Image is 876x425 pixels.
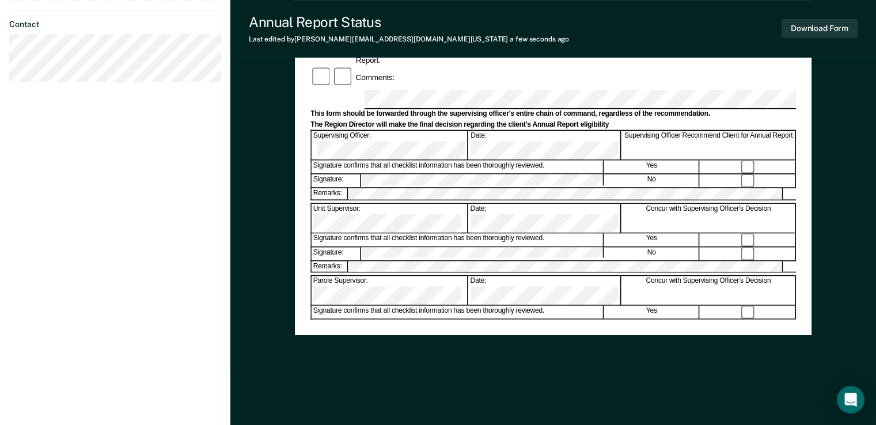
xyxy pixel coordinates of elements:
[782,19,858,38] button: Download Form
[312,306,604,319] div: Signature confirms that all checklist information has been thoroughly reviewed.
[604,306,700,319] div: Yes
[604,174,700,188] div: No
[510,35,569,43] span: a few seconds ago
[312,203,468,232] div: Unit Supervisor:
[312,261,348,272] div: Remarks:
[312,188,348,199] div: Remarks:
[312,161,604,174] div: Signature confirms that all checklist information has been thoroughly reviewed.
[312,247,361,260] div: Signature:
[469,203,621,232] div: Date:
[621,276,796,305] div: Concur with Supervising Officer's Decision
[312,131,468,160] div: Supervising Officer:
[354,73,396,83] div: Comments:
[469,276,621,305] div: Date:
[249,35,569,43] div: Last edited by [PERSON_NAME][EMAIL_ADDRESS][DOMAIN_NAME][US_STATE]
[469,131,621,160] div: Date:
[621,203,796,232] div: Concur with Supervising Officer's Decision
[604,161,700,174] div: Yes
[604,247,700,260] div: No
[622,131,796,160] div: Supervising Officer Recommend Client for Annual Report
[312,233,604,246] div: Signature confirms that all checklist information has been thoroughly reviewed.
[837,386,864,413] div: Open Intercom Messenger
[312,174,361,188] div: Signature:
[604,233,700,246] div: Yes
[312,276,468,305] div: Parole Supervisor:
[249,14,569,31] div: Annual Report Status
[310,120,796,129] div: The Region Director will make the final decision regarding the client's Annual Report eligibility
[9,20,221,29] dt: Contact
[310,110,796,119] div: This form should be forwarded through the supervising officer's entire chain of command, regardle...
